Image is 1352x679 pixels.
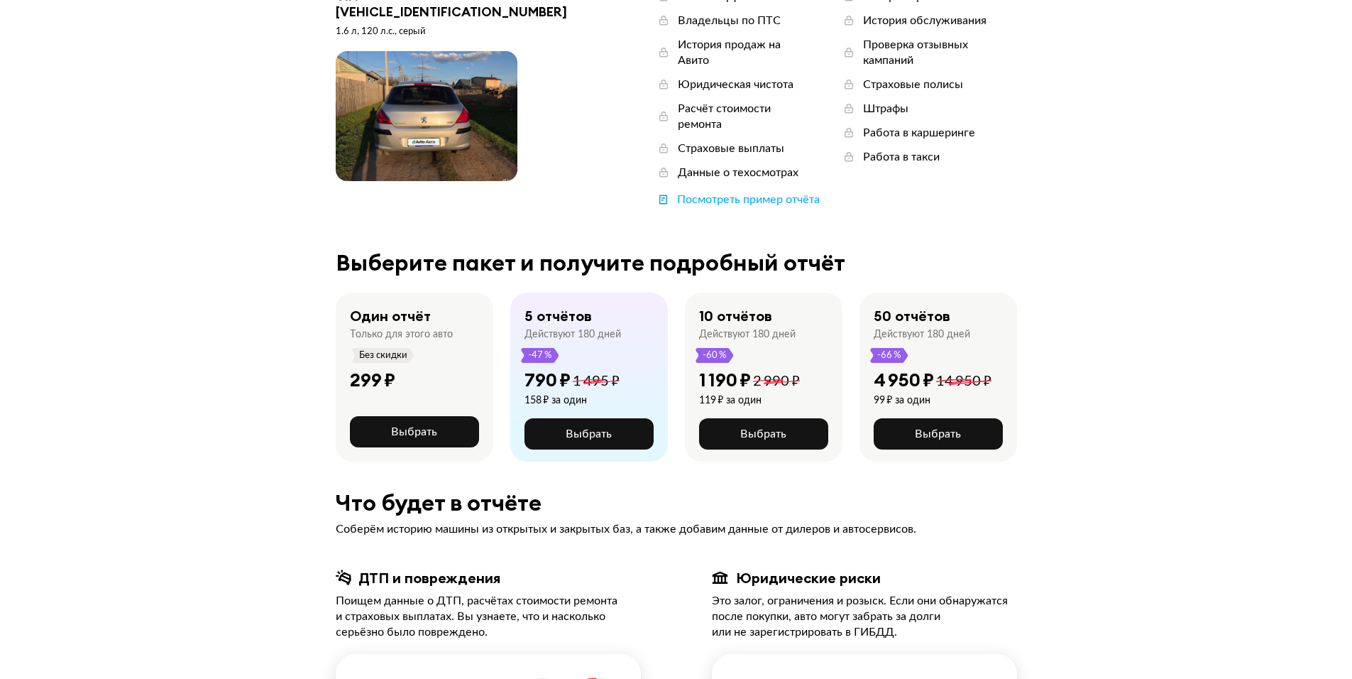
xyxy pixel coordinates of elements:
div: Юридические риски [736,569,881,587]
div: 299 ₽ [350,369,395,391]
div: 790 ₽ [524,369,571,391]
span: 14 950 ₽ [936,374,991,389]
div: Работа в такси [863,149,940,165]
div: История обслуживания [863,13,986,28]
div: 1 190 ₽ [699,369,751,391]
div: Проверка отзывных кампаний [863,37,1016,68]
button: Выбрать [350,416,479,447]
span: Выбрать [740,428,786,440]
div: Соберём историю машины из открытых и закрытых баз, а также добавим данные от дилеров и автосервисов. [336,521,1017,537]
div: Посмотреть пример отчёта [677,192,820,207]
div: Только для этого авто [350,328,453,341]
div: Работа в каршеринге [863,125,975,141]
div: Действуют 180 дней [699,328,796,341]
div: 4 950 ₽ [874,369,934,391]
span: -47 % [527,348,553,363]
div: 10 отчётов [699,307,772,325]
div: Штрафы [863,101,908,116]
button: Выбрать [524,418,654,450]
span: -66 % [876,348,902,363]
div: Действуют 180 дней [524,328,621,341]
div: Это залог, ограничения и розыск. Если они обнаружатся после покупки, авто могут забрать за долги ... [712,593,1017,640]
button: Выбрать [874,418,1003,450]
span: Выбрать [915,428,961,440]
span: Выбрать [391,426,437,438]
div: 119 ₽ за один [699,394,800,407]
div: Страховые выплаты [678,141,784,156]
div: Действуют 180 дней [874,328,970,341]
a: Посмотреть пример отчёта [656,192,820,207]
div: Что будет в отчёте [336,490,1017,516]
span: Без скидки [358,348,408,363]
div: История продаж на Авито [678,37,813,68]
div: ДТП и повреждения [358,569,500,587]
span: 2 990 ₽ [753,374,800,389]
div: Один отчёт [350,307,431,325]
div: 99 ₽ за один [874,394,991,407]
span: -60 % [702,348,727,363]
span: Выбрать [566,428,612,440]
span: 1 495 ₽ [573,374,620,389]
div: Выберите пакет и получите подробный отчёт [336,250,1017,276]
div: Данные о техосмотрах [678,165,798,180]
button: Выбрать [699,418,828,450]
div: 5 отчётов [524,307,592,325]
div: Страховые полисы [863,77,963,92]
div: Владельцы по ПТС [678,13,781,28]
div: Поищем данные о ДТП, расчётах стоимости ремонта и страховых выплатах. Вы узнаете, что и насколько... [336,593,641,640]
div: 158 ₽ за один [524,394,620,407]
div: 1.6 л, 120 л.c., серый [336,26,586,38]
div: Юридическая чистота [678,77,793,92]
div: 50 отчётов [874,307,950,325]
div: Расчёт стоимости ремонта [678,101,813,132]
